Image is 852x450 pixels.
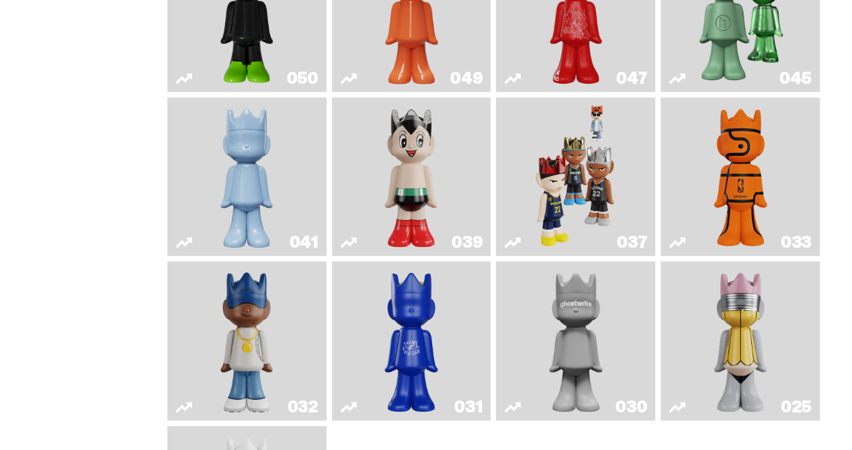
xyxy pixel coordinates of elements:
[286,70,318,86] div: 050
[454,399,482,415] div: 031
[370,267,453,415] img: Latte
[779,70,812,86] div: 045
[205,267,288,415] img: Swingman
[504,103,647,251] a: Game Face (2024)
[340,267,483,415] a: Latte
[669,267,812,415] a: No. 2 Pencil
[534,267,617,415] img: One
[534,103,617,251] img: Game Face (2024)
[215,103,279,251] img: Schrödinger's ghost: Winter Blue
[669,103,812,251] a: Game Ball
[176,267,318,415] a: Swingman
[289,234,318,250] div: 041
[709,103,772,251] img: Game Ball
[781,399,812,415] div: 025
[379,103,443,251] img: Astro Boy
[287,399,318,415] div: 032
[781,234,812,250] div: 033
[340,103,483,251] a: Astro Boy
[616,70,647,86] div: 047
[451,234,482,250] div: 039
[176,103,318,251] a: Schrödinger's ghost: Winter Blue
[617,234,647,250] div: 037
[504,267,647,415] a: One
[615,399,647,415] div: 030
[699,267,782,415] img: No. 2 Pencil
[450,70,482,86] div: 049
